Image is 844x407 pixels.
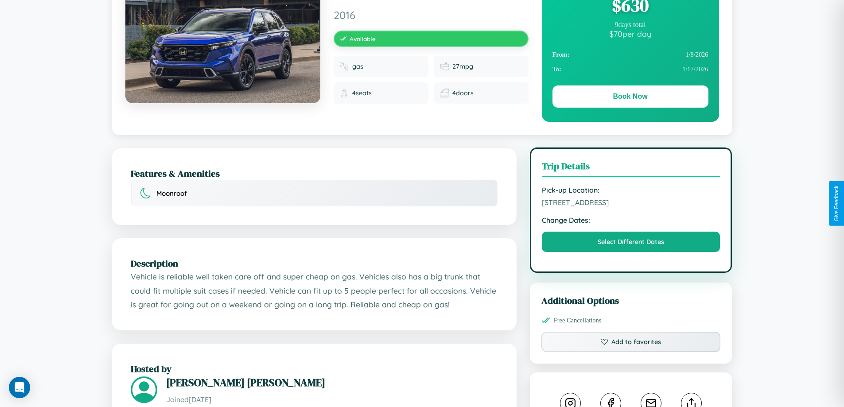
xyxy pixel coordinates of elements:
[552,51,570,58] strong: From:
[9,377,30,398] div: Open Intercom Messenger
[440,62,449,71] img: Fuel efficiency
[542,232,720,252] button: Select Different Dates
[131,270,498,312] p: Vehicle is reliable well taken care off and super cheap on gas. Vehicles also has a big trunk tha...
[552,66,561,73] strong: To:
[554,317,602,324] span: Free Cancellations
[352,62,363,70] span: gas
[542,198,720,207] span: [STREET_ADDRESS]
[552,47,708,62] div: 1 / 8 / 2026
[440,89,449,97] img: Doors
[552,62,708,77] div: 1 / 17 / 2026
[542,216,720,225] strong: Change Dates:
[541,294,721,307] h3: Additional Options
[833,186,840,221] div: Give Feedback
[552,21,708,29] div: 9 days total
[552,29,708,39] div: $ 70 per day
[340,62,349,71] img: Fuel type
[166,375,498,390] h3: [PERSON_NAME] [PERSON_NAME]
[131,362,498,375] h2: Hosted by
[131,257,498,270] h2: Description
[352,89,372,97] span: 4 seats
[166,393,498,406] p: Joined [DATE]
[552,85,708,108] button: Book Now
[452,89,474,97] span: 4 doors
[542,159,720,177] h3: Trip Details
[542,186,720,194] strong: Pick-up Location:
[156,189,187,198] span: Moonroof
[350,35,376,43] span: Available
[131,167,498,180] h2: Features & Amenities
[334,8,529,22] span: 2016
[452,62,473,70] span: 27 mpg
[340,89,349,97] img: Seats
[541,332,721,352] button: Add to favorites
